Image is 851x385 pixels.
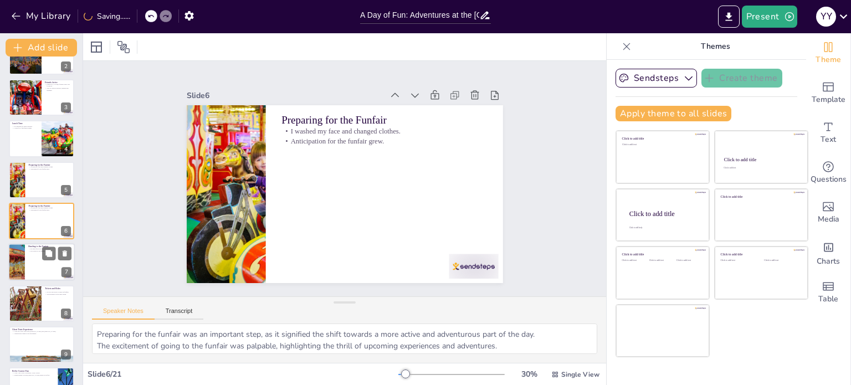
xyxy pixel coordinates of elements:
button: Present [742,6,797,28]
div: Click to add title [622,137,701,141]
p: They all played together, running and laughing. [45,87,71,91]
p: Lunch Time [12,122,38,125]
p: We got our tickets to enter the funfair. [45,291,71,293]
p: Anticipation for the funfair grew. [281,136,487,146]
div: Saving...... [84,11,130,22]
div: Click to add text [764,259,799,262]
p: Themes [635,33,795,60]
div: Add a table [806,273,850,312]
textarea: Preparing for the funfair was an important step, as it signified the shift towards a more active ... [92,324,597,354]
p: The adventure on the rides began. [45,293,71,295]
p: Sitting behind Asia and [PERSON_NAME] added to the fun. [12,374,55,376]
p: Ghost Train Experience [12,328,71,331]
div: 30 % [516,369,542,379]
div: Get real-time input from your audience [806,153,850,193]
p: Heading to the Funfair [28,245,71,248]
p: Friends Arrive [45,81,71,84]
div: 5 [61,185,71,195]
p: I washed my face and changed clothes. [281,126,487,136]
div: https://cdn.sendsteps.com/images/logo/sendsteps_logo_white.pnghttps://cdn.sendsteps.com/images/lo... [9,162,74,198]
input: Insert title [360,7,479,23]
div: 8 [9,285,74,322]
p: Preparing for the Funfair [28,163,71,166]
div: 3 [61,102,71,112]
p: Preparing for the Funfair [281,112,487,127]
p: Preparing for the Funfair [28,204,71,208]
div: Slide 6 / 21 [88,369,398,379]
button: Speaker Notes [92,307,155,320]
p: [PERSON_NAME]'s friends came over to join us. [45,83,71,87]
p: I washed my face and changed clothes. [28,207,71,209]
button: Export to PowerPoint [718,6,740,28]
div: Change the overall theme [806,33,850,73]
div: 9 [61,350,71,360]
div: https://cdn.sendsteps.com/images/logo/sendsteps_logo_white.pnghttps://cdn.sendsteps.com/images/lo... [8,244,75,281]
div: Add text boxes [806,113,850,153]
div: https://cdn.sendsteps.com/images/logo/sendsteps_logo_white.pnghttps://cdn.sendsteps.com/images/lo... [9,79,74,116]
div: 6 [61,226,71,236]
div: 4 [61,144,71,154]
div: https://cdn.sendsteps.com/images/logo/sendsteps_logo_white.pnghttps://cdn.sendsteps.com/images/lo... [9,120,74,157]
div: Click to add text [622,143,701,146]
div: Click to add title [629,209,700,217]
p: I rode "The Crazy Caterpillar" roller coaster. [12,372,55,374]
p: I opted for a fish finger burger. [12,127,38,130]
button: Apply theme to all slides [616,106,731,121]
button: Sendsteps [616,69,697,88]
button: y y [816,6,836,28]
span: Table [818,293,838,305]
div: Click to add text [676,259,701,262]
p: I rode the Ghost train with [PERSON_NAME] and [PERSON_NAME]. [12,331,71,333]
button: Add slide [6,39,77,57]
p: Anticipation for the funfair grew. [28,168,71,170]
span: Single View [561,370,599,379]
p: Animatronics added to the excitement. [12,333,71,335]
button: My Library [8,7,75,25]
p: My mum filled up the water bottle. [28,248,71,250]
button: Create theme [701,69,782,88]
div: 2 [61,61,71,71]
p: Anticipation for the funfair grew. [28,209,71,211]
p: Tickets and Rides [45,286,71,290]
div: Click to add title [622,253,701,256]
div: 8 [61,309,71,319]
div: https://cdn.sendsteps.com/images/logo/sendsteps_logo_white.pnghttps://cdn.sendsteps.com/images/lo... [9,203,74,239]
div: Click to add title [721,194,800,198]
span: Theme [816,54,841,66]
div: Click to add title [721,253,800,256]
span: Template [812,94,845,106]
div: Slide 6 [187,90,383,101]
button: Transcript [155,307,204,320]
div: Click to add body [629,227,699,229]
div: Add charts and graphs [806,233,850,273]
div: 9 [9,326,74,363]
p: I washed my face and changed clothes. [28,166,71,168]
div: y y [816,7,836,27]
button: Delete Slide [58,247,71,260]
p: We gathered for lunch together. [12,125,38,127]
div: Add ready made slides [806,73,850,113]
p: Roller Coaster Fun [12,369,55,372]
div: Add images, graphics, shapes or video [806,193,850,233]
div: Layout [88,38,105,56]
div: Click to add text [721,259,756,262]
div: Click to add title [724,157,798,162]
button: Duplicate Slide [42,247,55,260]
span: Media [818,213,839,225]
div: 7 [61,268,71,278]
span: Position [117,40,130,54]
span: Charts [817,255,840,268]
span: Text [821,134,836,146]
div: Click to add text [622,259,647,262]
div: 2 [9,38,74,74]
p: We walked to the funfair. [28,250,71,252]
div: Click to add text [724,167,797,170]
div: Click to add text [649,259,674,262]
span: Questions [811,173,847,186]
